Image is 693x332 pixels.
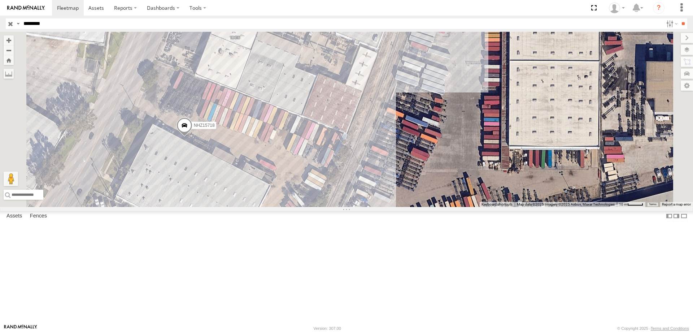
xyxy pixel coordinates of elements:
label: Fences [26,211,51,221]
label: Dock Summary Table to the Left [666,211,673,221]
a: Terms and Conditions [651,326,689,331]
a: Report a map error [662,202,691,206]
img: rand-logo.svg [7,5,45,10]
button: Zoom in [4,35,14,45]
label: Search Filter Options [663,18,679,29]
label: Dock Summary Table to the Right [673,211,680,221]
label: Search Query [15,18,21,29]
a: Terms (opens in new tab) [649,203,657,206]
a: Visit our Website [4,325,37,332]
span: NHZ15718 [194,123,215,128]
i: ? [653,2,664,14]
span: 10 m [619,202,627,206]
button: Zoom out [4,45,14,55]
div: Version: 307.00 [314,326,341,331]
label: Assets [3,211,26,221]
label: Measure [4,69,14,79]
span: Map data ©2025 Imagery ©2025 Airbus, Maxar Technologies [517,202,615,206]
div: © Copyright 2025 - [617,326,689,331]
div: Zulema McIntosch [606,3,627,13]
button: Zoom Home [4,55,14,65]
label: Hide Summary Table [680,211,688,221]
button: Keyboard shortcuts [481,202,513,207]
button: Map Scale: 10 m per 40 pixels [617,202,645,207]
button: Drag Pegman onto the map to open Street View [4,172,18,186]
label: Map Settings [681,81,693,91]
